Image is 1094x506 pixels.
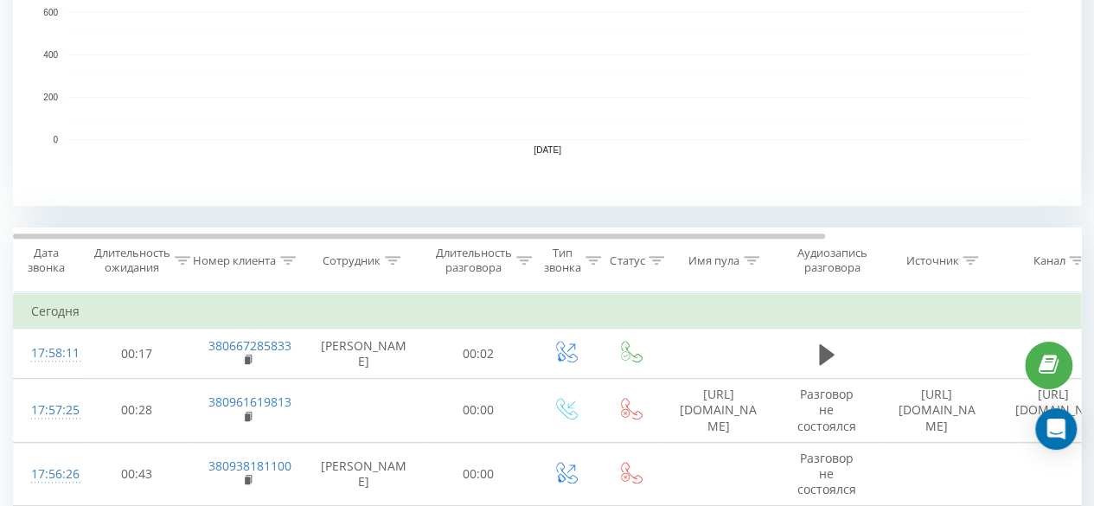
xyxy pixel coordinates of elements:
td: 00:02 [425,329,533,379]
span: Разговор не состоялся [797,450,856,497]
div: Канал [1033,253,1065,268]
div: Имя пула [688,253,739,268]
div: Длительность разговора [436,246,512,275]
span: Разговор не состоялся [797,386,856,433]
div: Дата звонка [14,246,78,275]
div: Длительность ожидания [94,246,170,275]
div: Тип звонка [544,246,581,275]
td: 00:00 [425,442,533,506]
td: [PERSON_NAME] [304,442,425,506]
a: 380938181100 [208,458,291,474]
div: Аудиозапись разговора [790,246,873,275]
div: Статус [610,253,644,268]
text: 0 [53,135,58,144]
div: Номер клиента [193,253,276,268]
a: 380667285833 [208,337,291,354]
text: 200 [43,93,58,102]
td: 00:00 [425,379,533,443]
div: 17:58:11 [31,336,66,370]
text: 400 [43,50,58,60]
td: 00:28 [83,379,191,443]
div: Сотрудник [323,253,381,268]
td: 00:17 [83,329,191,379]
td: [PERSON_NAME] [304,329,425,379]
text: 600 [43,8,58,17]
a: 380961619813 [208,394,291,410]
div: Open Intercom Messenger [1035,408,1077,450]
div: Источник [905,253,958,268]
td: 00:43 [83,442,191,506]
div: 17:56:26 [31,458,66,491]
div: 17:57:25 [31,394,66,427]
text: [DATE] [534,145,561,155]
td: [URL][DOMAIN_NAME] [662,379,775,443]
td: [URL][DOMAIN_NAME] [879,379,995,443]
